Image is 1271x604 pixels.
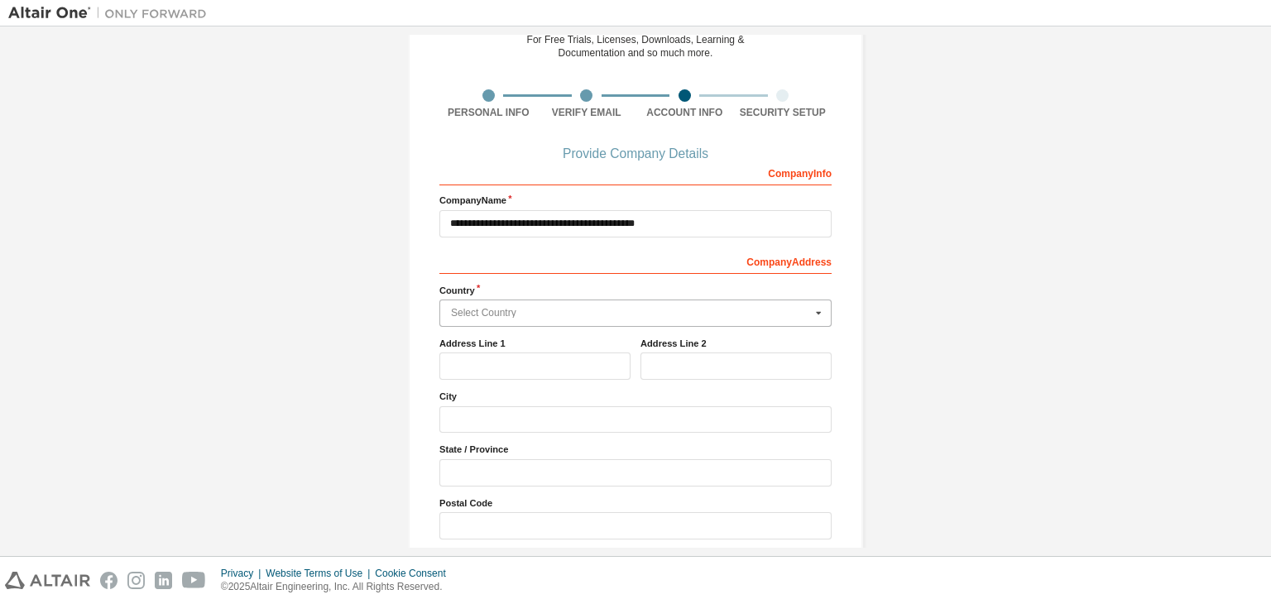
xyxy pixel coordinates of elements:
[375,567,455,580] div: Cookie Consent
[439,106,538,119] div: Personal Info
[527,33,745,60] div: For Free Trials, Licenses, Downloads, Learning & Documentation and so much more.
[640,337,832,350] label: Address Line 2
[155,572,172,589] img: linkedin.svg
[439,496,832,510] label: Postal Code
[221,580,456,594] p: © 2025 Altair Engineering, Inc. All Rights Reserved.
[100,572,118,589] img: facebook.svg
[439,149,832,159] div: Provide Company Details
[127,572,145,589] img: instagram.svg
[5,572,90,589] img: altair_logo.svg
[439,443,832,456] label: State / Province
[439,159,832,185] div: Company Info
[439,337,631,350] label: Address Line 1
[451,308,811,318] div: Select Country
[734,106,832,119] div: Security Setup
[538,106,636,119] div: Verify Email
[8,5,215,22] img: Altair One
[635,106,734,119] div: Account Info
[439,247,832,274] div: Company Address
[439,390,832,403] label: City
[439,284,832,297] label: Country
[439,194,832,207] label: Company Name
[182,572,206,589] img: youtube.svg
[221,567,266,580] div: Privacy
[266,567,375,580] div: Website Terms of Use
